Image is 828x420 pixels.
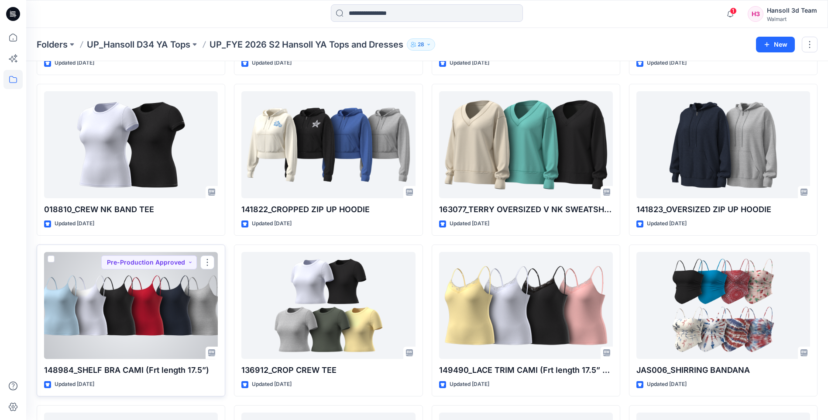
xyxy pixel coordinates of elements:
[241,364,415,376] p: 136912_CROP CREW TEE
[439,252,613,359] a: 149490_LACE TRIM CAMI (Frt length 17.5” +No bttm lace)
[241,252,415,359] a: 136912_CROP CREW TEE
[241,91,415,198] a: 141822_CROPPED ZIP UP HOODIE
[55,219,94,228] p: Updated [DATE]
[252,380,292,389] p: Updated [DATE]
[37,38,68,51] a: Folders
[647,219,687,228] p: Updated [DATE]
[252,59,292,68] p: Updated [DATE]
[450,219,489,228] p: Updated [DATE]
[418,40,424,49] p: 28
[407,38,435,51] button: 28
[252,219,292,228] p: Updated [DATE]
[44,203,218,216] p: 018810_CREW NK BAND TEE
[636,203,810,216] p: 141823_OVERSIZED ZIP UP HOODIE
[210,38,403,51] p: UP_FYE 2026 S2 Hansoll YA Tops and Dresses
[44,364,218,376] p: 148984_SHELF BRA CAMI (Frt length 17.5”)
[647,380,687,389] p: Updated [DATE]
[55,380,94,389] p: Updated [DATE]
[636,91,810,198] a: 141823_OVERSIZED ZIP UP HOODIE
[439,91,613,198] a: 163077_TERRY OVERSIZED V NK SWEATSHIRT
[439,203,613,216] p: 163077_TERRY OVERSIZED V NK SWEATSHIRT
[44,252,218,359] a: 148984_SHELF BRA CAMI (Frt length 17.5”)
[439,364,613,376] p: 149490_LACE TRIM CAMI (Frt length 17.5” +No bttm lace)
[767,5,817,16] div: Hansoll 3d Team
[748,6,763,22] div: H3
[87,38,190,51] a: UP_Hansoll D34 YA Tops
[636,364,810,376] p: JAS006_SHIRRING BANDANA
[450,59,489,68] p: Updated [DATE]
[730,7,737,14] span: 1
[241,203,415,216] p: 141822_CROPPED ZIP UP HOODIE
[450,380,489,389] p: Updated [DATE]
[767,16,817,22] div: Walmart
[44,91,218,198] a: 018810_CREW NK BAND TEE
[636,252,810,359] a: JAS006_SHIRRING BANDANA
[647,59,687,68] p: Updated [DATE]
[756,37,795,52] button: New
[55,59,94,68] p: Updated [DATE]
